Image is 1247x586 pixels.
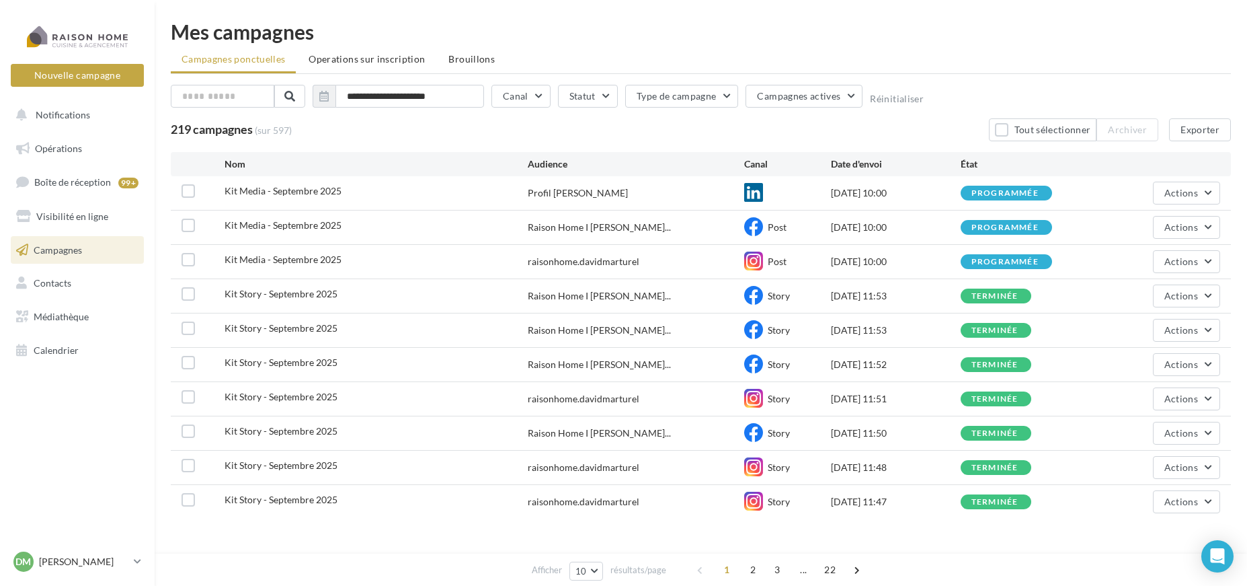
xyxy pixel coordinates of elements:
[528,427,671,440] span: Raison Home I [PERSON_NAME]...
[39,555,128,569] p: [PERSON_NAME]
[989,118,1096,141] button: Tout sélectionner
[528,186,628,200] div: Profil [PERSON_NAME]
[8,269,147,297] a: Contacts
[225,425,337,437] span: Kit Story - Septembre 2025
[757,90,840,102] span: Campagnes actives
[225,460,337,471] span: Kit Story - Septembre 2025
[491,85,551,108] button: Canal
[528,221,671,234] span: Raison Home I [PERSON_NAME]...
[831,392,961,406] div: [DATE] 11:51
[36,211,108,222] span: Visibilité en ligne
[1164,393,1198,404] span: Actions
[625,85,739,108] button: Type de campagne
[819,559,841,581] span: 22
[971,223,1039,232] div: programmée
[309,53,425,65] span: Operations sur inscription
[1153,388,1220,410] button: Actions
[971,395,1018,404] div: terminée
[171,22,1231,42] div: Mes campagnes
[532,564,562,577] span: Afficher
[8,168,147,196] a: Boîte de réception99+
[225,219,341,231] span: Kit Media - Septembre 2025
[831,221,961,234] div: [DATE] 10:00
[225,357,337,368] span: Kit Story - Septembre 2025
[768,427,790,439] span: Story
[1153,319,1220,342] button: Actions
[1164,324,1198,336] span: Actions
[610,564,666,577] span: résultats/page
[528,289,671,303] span: Raison Home I [PERSON_NAME]...
[11,64,144,87] button: Nouvelle campagne
[768,359,790,370] span: Story
[971,429,1018,438] div: terminée
[448,53,495,65] span: Brouillons
[1153,285,1220,307] button: Actions
[36,109,90,120] span: Notifications
[11,549,144,575] a: DM [PERSON_NAME]
[971,498,1018,507] div: terminée
[528,392,639,406] div: raisonhome.davidmarturel
[831,289,961,303] div: [DATE] 11:53
[831,186,961,200] div: [DATE] 10:00
[225,494,337,505] span: Kit Story - Septembre 2025
[831,495,961,509] div: [DATE] 11:47
[225,288,337,299] span: Kit Story - Septembre 2025
[768,221,787,233] span: Post
[1153,422,1220,445] button: Actions
[8,336,147,365] a: Calendrier
[746,85,862,108] button: Campagnes actives
[225,391,337,402] span: Kit Story - Septembre 2025
[1153,182,1220,205] button: Actions
[768,393,790,404] span: Story
[34,344,79,356] span: Calendrier
[971,292,1018,301] div: terminée
[118,178,138,188] div: 99+
[171,122,253,137] span: 219 campagnes
[8,135,147,163] a: Opérations
[528,461,639,474] div: raisonhome.davidmarturel
[528,495,639,509] div: raisonhome.davidmarturel
[34,277,71,289] span: Contacts
[528,255,639,268] div: raisonhome.davidmarturel
[716,559,737,581] span: 1
[575,566,587,577] span: 10
[35,143,82,154] span: Opérations
[768,324,790,336] span: Story
[971,464,1018,472] div: terminée
[225,157,528,171] div: Nom
[971,258,1039,266] div: programmée
[768,496,790,507] span: Story
[255,124,292,137] span: (sur 597)
[768,290,790,301] span: Story
[34,311,89,322] span: Médiathèque
[528,324,671,337] span: Raison Home I [PERSON_NAME]...
[528,157,744,171] div: Audience
[558,85,618,108] button: Statut
[961,157,1090,171] div: État
[34,244,82,255] span: Campagnes
[16,555,32,569] span: DM
[1164,290,1198,301] span: Actions
[1164,496,1198,507] span: Actions
[1153,353,1220,376] button: Actions
[8,236,147,264] a: Campagnes
[8,101,141,129] button: Notifications
[971,361,1018,369] div: terminée
[1169,118,1231,141] button: Exporter
[1153,216,1220,239] button: Actions
[742,559,764,581] span: 2
[1164,359,1198,370] span: Actions
[225,254,341,265] span: Kit Media - Septembre 2025
[1153,250,1220,273] button: Actions
[831,461,961,474] div: [DATE] 11:48
[870,94,924,104] button: Réinitialiser
[971,326,1018,335] div: terminée
[1153,456,1220,479] button: Actions
[971,189,1039,198] div: programmée
[1164,187,1198,198] span: Actions
[831,157,961,171] div: Date d'envoi
[744,157,831,171] div: Canal
[766,559,788,581] span: 3
[831,324,961,337] div: [DATE] 11:53
[8,303,147,331] a: Médiathèque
